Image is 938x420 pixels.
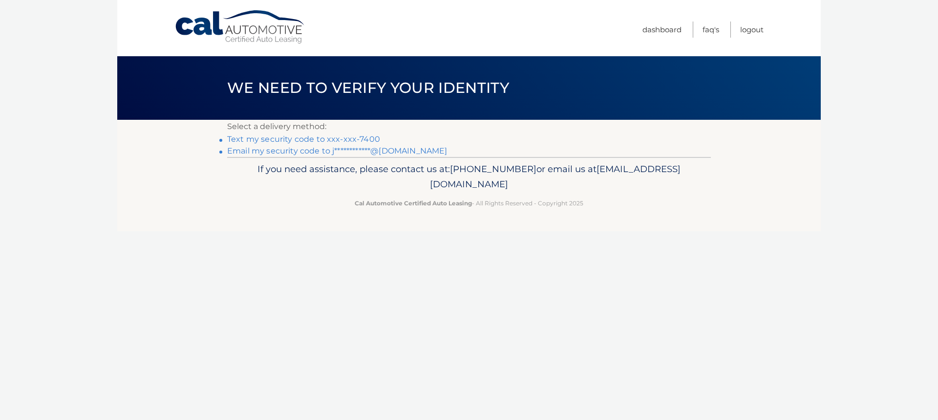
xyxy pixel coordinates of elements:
p: If you need assistance, please contact us at: or email us at [234,161,704,193]
span: [PHONE_NUMBER] [450,163,536,175]
strong: Cal Automotive Certified Auto Leasing [355,199,472,207]
a: Dashboard [642,22,682,38]
span: We need to verify your identity [227,79,509,97]
a: Logout [740,22,764,38]
p: Select a delivery method: [227,120,711,133]
a: Cal Automotive [174,10,306,44]
p: - All Rights Reserved - Copyright 2025 [234,198,704,208]
a: Text my security code to xxx-xxx-7400 [227,134,380,144]
a: FAQ's [703,22,719,38]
